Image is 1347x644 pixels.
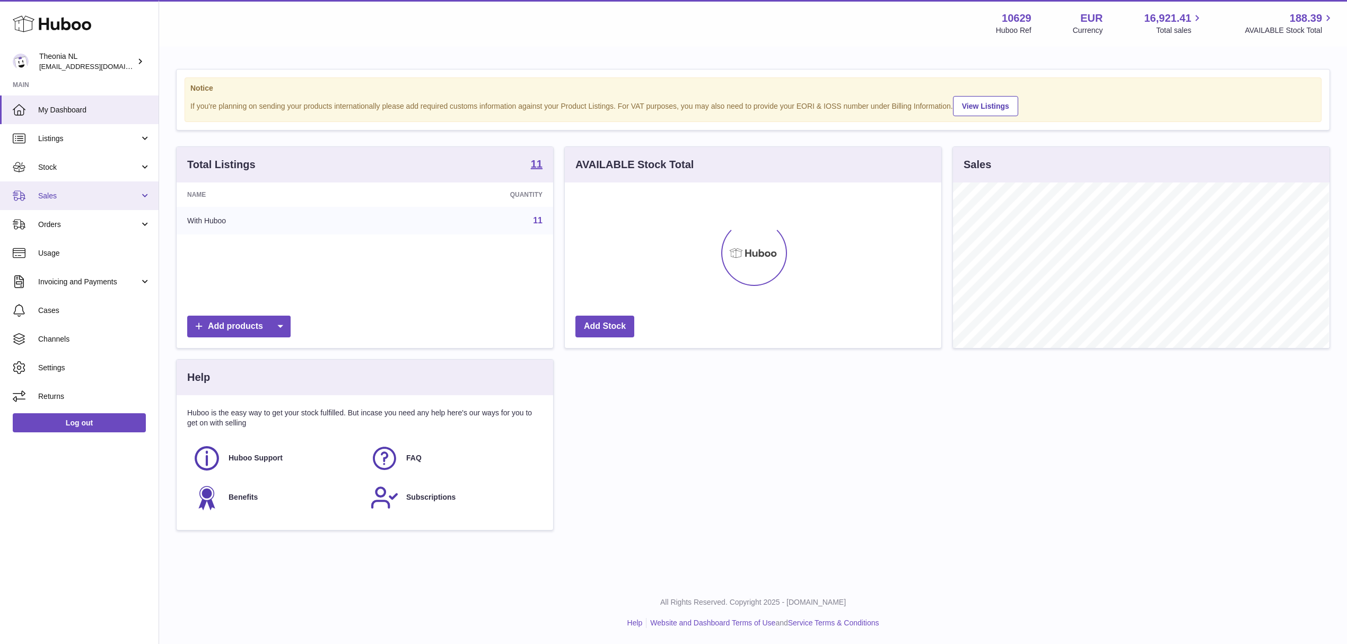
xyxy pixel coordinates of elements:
span: Returns [38,391,151,402]
a: Service Terms & Conditions [788,619,879,627]
a: Add products [187,316,291,337]
span: Listings [38,134,139,144]
a: Benefits [193,483,360,512]
span: AVAILABLE Stock Total [1245,25,1334,36]
div: Currency [1073,25,1103,36]
a: 11 [531,159,543,171]
a: Huboo Support [193,444,360,473]
span: [EMAIL_ADDRESS][DOMAIN_NAME] [39,62,156,71]
a: FAQ [370,444,537,473]
img: info@wholesomegoods.eu [13,54,29,69]
span: 188.39 [1290,11,1322,25]
a: 188.39 AVAILABLE Stock Total [1245,11,1334,36]
a: Website and Dashboard Terms of Use [650,619,775,627]
div: If you're planning on sending your products internationally please add required customs informati... [190,94,1316,116]
span: Orders [38,220,139,230]
span: Channels [38,334,151,344]
strong: Notice [190,83,1316,93]
span: Stock [38,162,139,172]
div: Theonia NL [39,51,135,72]
h3: Help [187,370,210,385]
span: 16,921.41 [1144,11,1191,25]
span: Huboo Support [229,453,283,463]
a: Add Stock [575,316,634,337]
span: Settings [38,363,151,373]
h3: Sales [964,158,991,172]
p: Huboo is the easy way to get your stock fulfilled. But incase you need any help here's our ways f... [187,408,543,428]
h3: Total Listings [187,158,256,172]
a: Subscriptions [370,483,537,512]
li: and [646,618,879,628]
span: Cases [38,306,151,316]
p: All Rights Reserved. Copyright 2025 - [DOMAIN_NAME] [168,597,1339,607]
th: Name [177,182,375,207]
strong: 11 [531,159,543,169]
td: With Huboo [177,207,375,234]
a: 11 [533,216,543,225]
h3: AVAILABLE Stock Total [575,158,694,172]
th: Quantity [375,182,553,207]
div: Huboo Ref [996,25,1031,36]
span: Subscriptions [406,492,456,502]
a: 16,921.41 Total sales [1144,11,1203,36]
span: FAQ [406,453,422,463]
a: View Listings [953,96,1018,116]
a: Help [627,619,643,627]
a: Log out [13,413,146,432]
span: My Dashboard [38,105,151,115]
span: Usage [38,248,151,258]
span: Benefits [229,492,258,502]
strong: 10629 [1002,11,1031,25]
strong: EUR [1080,11,1103,25]
span: Invoicing and Payments [38,277,139,287]
span: Sales [38,191,139,201]
span: Total sales [1156,25,1203,36]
